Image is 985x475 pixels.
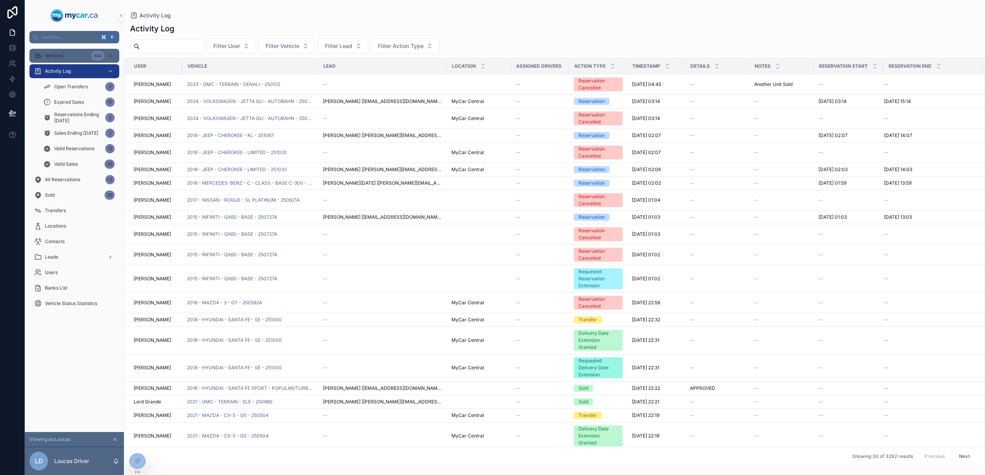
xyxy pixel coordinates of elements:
span: Valid Sales [54,161,78,167]
a: [PERSON_NAME] [134,81,178,87]
a: [PERSON_NAME] [134,180,178,186]
span: -- [323,149,328,156]
a: 2018 - MERCEDES-BENZ - C - CLASS - BASE C-300 - 250928 [187,180,314,186]
a: [DATE] 13:59 [884,180,975,186]
a: -- [754,132,809,139]
a: Contacts [29,235,119,249]
span: -- [754,252,759,258]
a: [DATE] 13:03 [884,214,975,220]
div: 2 [105,129,115,138]
a: Activity Log [29,64,119,78]
span: -- [754,197,759,203]
a: -- [690,180,745,186]
span: Filter Lead [325,42,352,50]
div: Reservation Cancelled [578,146,618,159]
a: Reservation Cancelled [574,77,623,91]
a: [DATE] 01:04 [632,197,681,203]
a: Reservation [574,98,623,105]
div: Requested Reservation Extension [578,268,618,289]
span: [DATE] 02:02 [632,180,661,186]
span: [DATE] 01:04 [632,197,661,203]
a: 2015 - INFINITI - QX60 - BASE - 250727A [187,214,314,220]
a: -- [690,81,745,87]
span: [DATE] 03:14 [819,98,847,105]
a: Valid Reservations12 [39,142,119,156]
span: -- [516,197,520,203]
span: Sold [45,192,55,198]
a: [DATE] 01:03 [632,214,681,220]
span: Locations [45,223,66,229]
a: Vehicles340 [29,49,119,63]
a: -- [884,81,975,87]
span: Sales Ending [DATE] [54,130,98,136]
a: 2024 - VOLKSWAGEN - JETTA GLI - AUTOBAHN - 250856 [187,98,314,105]
div: Reservation Cancelled [578,111,618,125]
span: Activity Log [45,68,71,74]
a: 2023 - GMC - TERRAIN - DENALI - 250512 [187,81,280,87]
a: -- [819,231,879,237]
div: 12 [105,144,115,153]
span: [PERSON_NAME] [134,132,171,139]
span: -- [754,214,759,220]
span: 2015 - INFINITI - QX60 - BASE - 250727A [187,276,277,282]
span: -- [819,149,823,156]
a: [PERSON_NAME][DATE] [[PERSON_NAME][EMAIL_ADDRESS][DOMAIN_NAME]] [323,180,442,186]
span: [PERSON_NAME] [[PERSON_NAME][EMAIL_ADDRESS][DOMAIN_NAME]] [323,166,442,173]
span: [DATE] 14:07 [884,132,912,139]
span: MyCar Central [451,115,484,122]
span: K [109,34,115,40]
span: -- [516,231,520,237]
a: Leads [29,250,119,264]
a: -- [819,149,879,156]
a: [DATE] 04:45 [632,81,681,87]
span: 2015 - INFINITI - QX60 - BASE - 250727A [187,214,277,220]
span: [PERSON_NAME] [134,214,171,220]
a: -- [819,252,879,258]
a: -- [754,180,809,186]
a: -- [819,81,879,87]
span: Valid Reservations [54,146,94,152]
div: 2 [105,113,115,122]
a: 2018 - JEEP - CHEROKEE - KL - 251067 [187,132,314,139]
a: [DATE] 15:14 [884,98,975,105]
a: Reservation Cancelled [574,193,623,207]
span: -- [690,180,695,186]
span: -- [690,231,695,237]
a: -- [754,252,809,258]
div: 2 [105,82,115,91]
a: Users [29,266,119,280]
a: -- [754,98,809,105]
span: Activity Log [139,12,171,19]
span: Transfers [45,207,66,214]
span: -- [323,81,328,87]
span: -- [819,231,823,237]
a: -- [754,149,809,156]
button: Select Button [207,39,256,53]
a: 2015 - INFINITI - QX60 - BASE - 250727A [187,276,314,282]
span: -- [754,132,759,139]
a: Expired Sales11 [39,95,119,109]
a: -- [516,252,565,258]
span: Contacts [45,238,65,245]
div: Reservation [578,132,605,139]
span: -- [819,115,823,122]
span: -- [690,252,695,258]
a: 2024 - VOLKSWAGEN - JETTA GLI - AUTOBAHN - 250856 [187,115,314,122]
div: 36 [105,190,115,200]
div: 11 [105,98,115,107]
div: Reservation Cancelled [578,248,618,262]
a: [DATE] 01:03 [819,214,879,220]
span: -- [884,197,889,203]
span: [PERSON_NAME] [134,166,171,173]
a: -- [819,115,879,122]
a: MyCar Central [451,166,506,173]
a: -- [516,231,565,237]
span: 2018 - JEEP - CHEROKEE - LIMITED - 251033 [187,149,287,156]
span: -- [754,115,759,122]
a: Reservations Ending [DATE]2 [39,111,119,125]
a: [PERSON_NAME] [134,98,178,105]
